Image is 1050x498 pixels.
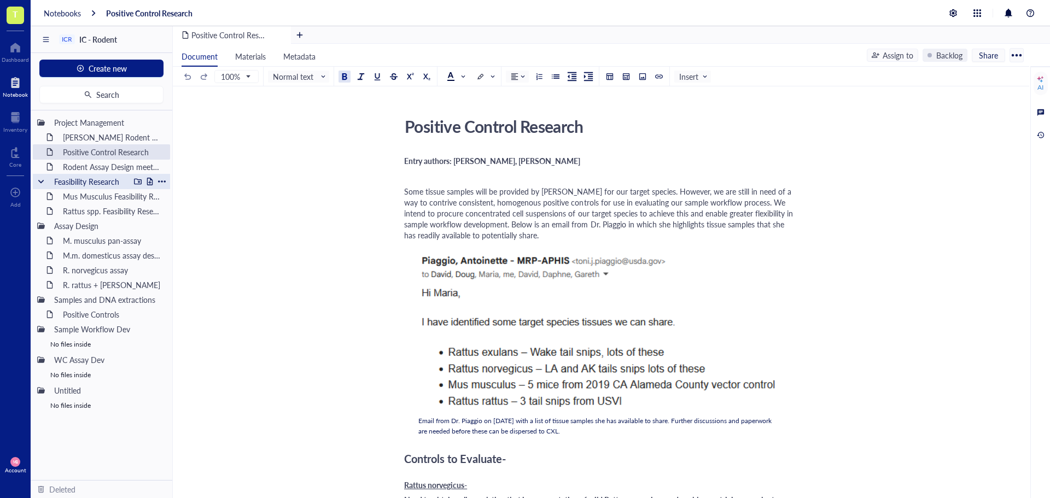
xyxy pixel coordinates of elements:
[58,159,166,174] div: Rodent Assay Design meeting_[DATE]
[49,174,130,189] div: Feasibility Research
[33,367,170,383] div: No files inside
[58,277,166,292] div: R. rattus + [PERSON_NAME]
[2,56,29,63] div: Dashboard
[2,39,29,63] a: Dashboard
[3,91,28,98] div: Notebook
[33,337,170,352] div: No files inside
[3,126,27,133] div: Inventory
[33,398,170,413] div: No files inside
[58,307,166,322] div: Positive Controls
[58,130,166,145] div: [PERSON_NAME] Rodent Test Full Proposal
[13,460,17,464] span: MB
[979,50,998,60] span: Share
[400,113,789,140] div: Positive Control Research
[9,144,21,168] a: Core
[404,155,580,166] span: Entry authors: [PERSON_NAME], [PERSON_NAME]
[235,51,266,62] span: Materials
[404,186,795,241] span: Some tissue samples will be provided by [PERSON_NAME] for our target species. However, we are sti...
[79,34,117,45] span: IC - Rodent
[3,109,27,133] a: Inventory
[404,479,467,490] span: Rattus norvegicus-
[3,74,28,98] a: Notebook
[49,218,166,233] div: Assay Design
[58,144,166,160] div: Positive Control Research
[49,321,166,337] div: Sample Workflow Dev
[679,72,708,81] span: Insert
[49,352,166,367] div: WC Assay Dev
[13,7,18,21] span: T
[58,248,166,263] div: M.m. domesticus assay design
[58,262,166,278] div: R. norvegicus assay
[182,51,218,62] span: Document
[972,49,1005,62] button: Share
[936,49,962,61] div: Backlog
[106,8,192,18] a: Positive Control Research
[273,72,326,81] span: Normal text
[62,36,72,43] div: ICR
[89,64,127,73] span: Create new
[418,416,779,437] div: Email from Dr. Piaggio on [DATE] with a list of tissue samples she has available to share. Furthe...
[49,383,166,398] div: Untitled
[404,451,506,466] span: Controls to Evaluate-
[221,72,250,81] span: 100%
[883,49,913,61] div: Assign to
[49,115,166,130] div: Project Management
[58,233,166,248] div: M. musculus pan-assay
[49,483,75,495] div: Deleted
[9,161,21,168] div: Core
[44,8,81,18] a: Notebooks
[39,60,164,77] button: Create new
[39,86,164,103] button: Search
[1037,83,1043,92] div: AI
[58,189,166,204] div: Mus Musculus Feasibility Research
[58,203,166,219] div: Rattus spp. Feasibility Research
[10,201,21,208] div: Add
[417,251,780,414] img: genemod-experiment-image
[96,90,119,99] span: Search
[283,51,316,62] span: Metadata
[49,292,166,307] div: Samples and DNA extractions
[5,467,26,473] div: Account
